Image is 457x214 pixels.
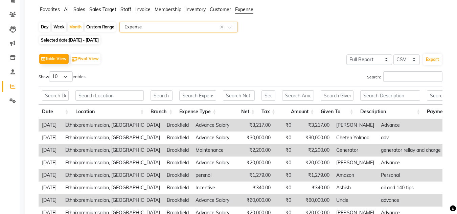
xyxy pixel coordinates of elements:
td: ₹2,200.00 [295,144,333,157]
button: Pivot View [71,54,100,64]
th: Given To: activate to sort column ascending [317,104,357,119]
th: Net: activate to sort column ascending [220,104,258,119]
td: Uncle [333,194,378,207]
td: [DATE] [39,119,62,132]
td: Generator [333,144,378,157]
label: Show entries [39,71,86,82]
td: Ethnixpremiumsalon, [GEOGRAPHIC_DATA] [62,132,163,144]
span: Clear all [220,24,226,31]
input: Search Tax [261,90,275,101]
td: Brookfield [163,119,192,132]
span: Inventory [185,6,206,13]
th: Tax: activate to sort column ascending [258,104,279,119]
td: ₹0 [274,119,295,132]
td: Advance Salary [192,132,236,144]
td: ₹30,000.00 [295,132,333,144]
td: Ethnixpremiumsalon, [GEOGRAPHIC_DATA] [62,119,163,132]
td: Advance [378,119,444,132]
td: [DATE] [39,132,62,144]
td: ₹60,000.00 [295,194,333,207]
input: Search Description [360,90,420,101]
span: Sales [73,6,85,13]
td: ₹340.00 [295,182,333,194]
button: Table View [39,54,69,64]
td: ₹20,000.00 [236,157,274,169]
td: ₹20,000.00 [295,157,333,169]
td: ₹0 [274,194,295,207]
td: oil and 140 tips [378,182,444,194]
select: Showentries [49,71,73,82]
td: Brookfield [163,182,192,194]
td: ₹3,217.00 [236,119,274,132]
span: [DATE] - [DATE] [69,38,99,43]
td: ₹60,000.00 [236,194,274,207]
label: Search: [367,71,442,82]
button: Export [423,54,442,65]
th: Description: activate to sort column ascending [357,104,424,119]
td: Personal [378,169,444,182]
td: Ethnixpremiumsalon, [GEOGRAPHIC_DATA] [62,144,163,157]
td: Advance Salary [192,119,236,132]
span: Customer [210,6,231,13]
td: [DATE] [39,169,62,182]
input: Search Amount [282,90,314,101]
td: ₹1,279.00 [295,169,333,182]
input: Search Expense Type [179,90,216,101]
td: ₹0 [274,144,295,157]
td: Brookfield [163,144,192,157]
td: ₹30,000.00 [236,132,274,144]
td: Ethnixpremiumsalon, [GEOGRAPHIC_DATA] [62,169,163,182]
td: ₹3,217.00 [295,119,333,132]
th: Location: activate to sort column ascending [72,104,147,119]
span: Invoice [135,6,151,13]
input: Search: [383,71,442,82]
td: Incentive [192,182,236,194]
td: [PERSON_NAME] [333,157,378,169]
span: Expense [235,6,253,13]
td: Advance Salary [192,157,236,169]
td: Ethnixpremiumsalon, [GEOGRAPHIC_DATA] [62,194,163,207]
div: Month [68,22,83,32]
td: Brookfield [163,169,192,182]
td: persnol [192,169,236,182]
input: Search Date [42,90,69,101]
td: Brookfield [163,132,192,144]
td: adv [378,132,444,144]
span: Membership [155,6,181,13]
td: ₹2,200.00 [236,144,274,157]
th: Date: activate to sort column ascending [39,104,72,119]
input: Search Branch [151,90,173,101]
td: Amazon [333,169,378,182]
td: ₹0 [274,157,295,169]
td: Advance [378,157,444,169]
td: Maintenance [192,144,236,157]
div: Custom Range [85,22,116,32]
th: Expense Type: activate to sort column ascending [176,104,220,119]
td: Brookfield [163,157,192,169]
td: ₹0 [274,132,295,144]
span: All [64,6,69,13]
td: Advance Salary [192,194,236,207]
td: Ashish [333,182,378,194]
td: [DATE] [39,182,62,194]
td: ₹1,279.00 [236,169,274,182]
input: Search Location [75,90,144,101]
div: Week [52,22,66,32]
span: Staff [120,6,131,13]
td: ₹0 [274,182,295,194]
td: Ethnixpremiumsalon, [GEOGRAPHIC_DATA] [62,157,163,169]
div: Day [39,22,50,32]
td: ₹340.00 [236,182,274,194]
th: Branch: activate to sort column ascending [147,104,176,119]
img: pivot.png [72,57,77,62]
td: Cheten Yolmoo [333,132,378,144]
td: [DATE] [39,144,62,157]
th: Amount: activate to sort column ascending [279,104,317,119]
td: Ethnixpremiumsalon, [GEOGRAPHIC_DATA] [62,182,163,194]
td: Brookfield [163,194,192,207]
span: Selected date: [39,36,100,44]
td: generator rellay and charge [378,144,444,157]
td: [DATE] [39,157,62,169]
td: [DATE] [39,194,62,207]
td: advance [378,194,444,207]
